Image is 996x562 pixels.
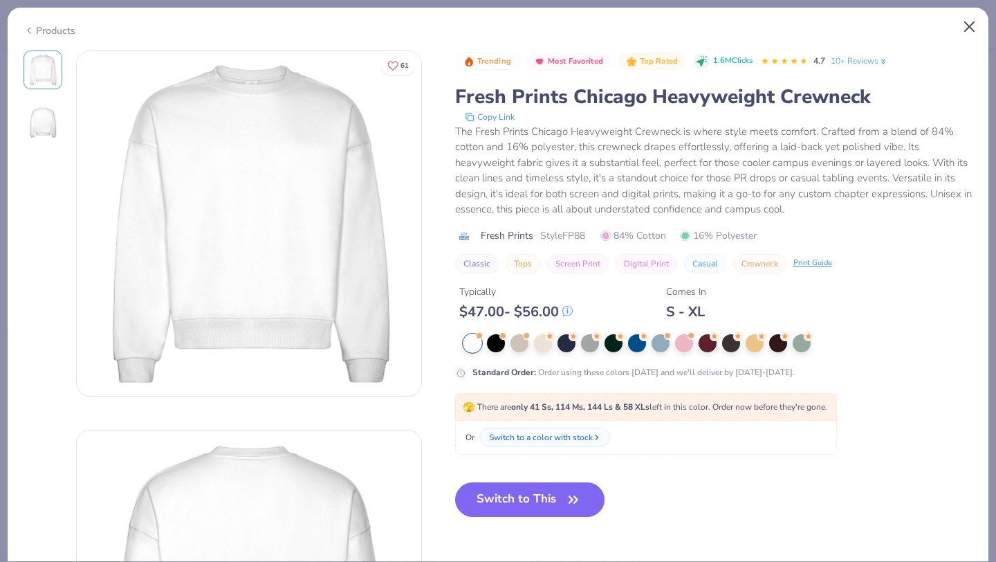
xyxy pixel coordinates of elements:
div: $ 47.00 - $ 56.00 [459,303,573,320]
span: Or [463,431,474,444]
button: Switch to a color with stock [480,428,610,447]
button: Badge Button [527,53,611,71]
img: Back [26,106,59,139]
button: Switch to This [455,482,605,517]
button: copy to clipboard [461,110,519,124]
span: Trending [477,57,511,65]
span: 84% Cotton [600,228,666,243]
button: Casual [684,254,726,273]
div: Comes In [666,284,706,299]
button: Close [957,14,983,40]
img: Most Favorited sort [534,56,545,67]
span: 16% Polyester [680,228,757,243]
div: Typically [459,284,573,299]
div: S - XL [666,303,706,320]
span: Top Rated [640,57,679,65]
img: Front [77,51,421,396]
button: Badge Button [619,53,685,71]
img: Top Rated sort [626,56,637,67]
div: The Fresh Prints Chicago Heavyweight Crewneck is where style meets comfort. Crafted from a blend ... [455,124,973,217]
button: Screen Print [547,254,609,273]
span: 1.6M Clicks [713,55,753,67]
span: Style FP88 [540,228,585,243]
span: Fresh Prints [481,228,533,243]
div: Print Guide [793,257,832,269]
span: 4.7 [813,55,825,66]
div: Order using these colors [DATE] and we'll deliver by [DATE]-[DATE]. [472,366,795,379]
span: Most Favorited [548,57,603,65]
a: 10+ Reviews [831,55,888,67]
span: 61 [400,62,409,69]
button: Crewneck [733,254,786,273]
img: brand logo [455,230,474,242]
div: Switch to a color with stock [489,431,593,444]
div: Products [24,24,75,38]
button: Digital Print [616,254,677,273]
div: Fresh Prints Chicago Heavyweight Crewneck [455,84,973,110]
button: Badge Button [456,53,519,71]
span: There are left in this color. Order now before they're gone. [463,401,827,413]
strong: only 41 Ss, 114 Ms, 144 Ls & 58 XLs [511,401,649,413]
button: Tops [506,254,540,273]
span: 🫣 [463,401,474,414]
img: Trending sort [463,56,474,67]
strong: Standard Order : [472,367,536,378]
button: Classic [455,254,499,273]
button: Like [381,55,415,75]
img: Front [26,53,59,87]
div: 4.7 Stars [761,51,808,73]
